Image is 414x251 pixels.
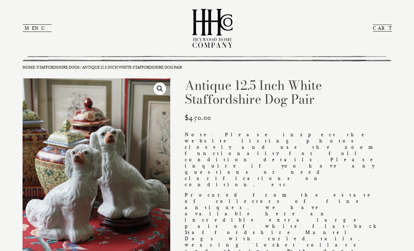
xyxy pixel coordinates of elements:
a: View full-screen image gallery [154,83,166,95]
a: Staffordshire Dogs [37,65,80,70]
nav: Breadcrumb [23,65,392,70]
span: $ [185,113,189,123]
a: Home [23,65,35,70]
bdi: 450.00 [185,113,211,123]
p: Note: Please inspect the website listing photos closely and use the zoom functionality for full c... [185,131,391,188]
img: Heywood Home Company [186,3,238,53]
button: Menu [23,24,52,32]
a: CART [373,25,392,32]
h1: Antique 12.5 Inch White Staffordshire Dog Pair [185,78,391,106]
